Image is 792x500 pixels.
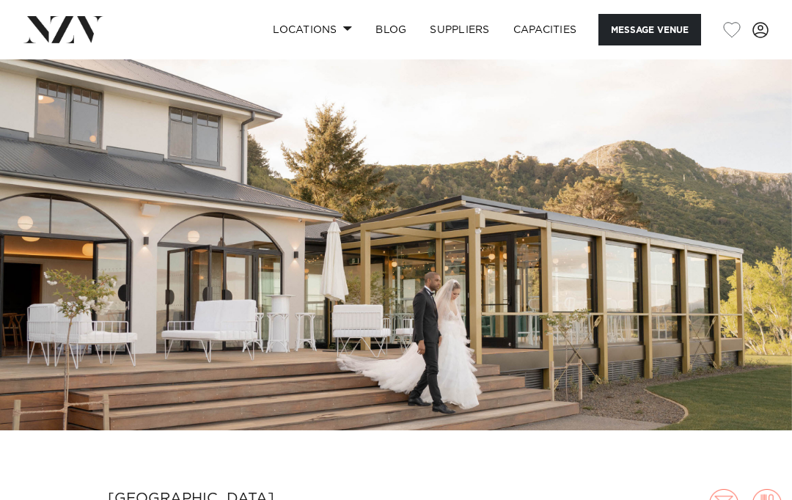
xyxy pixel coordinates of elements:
[261,14,364,45] a: Locations
[598,14,701,45] button: Message Venue
[418,14,501,45] a: SUPPLIERS
[364,14,418,45] a: BLOG
[502,14,589,45] a: Capacities
[23,16,103,43] img: nzv-logo.png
